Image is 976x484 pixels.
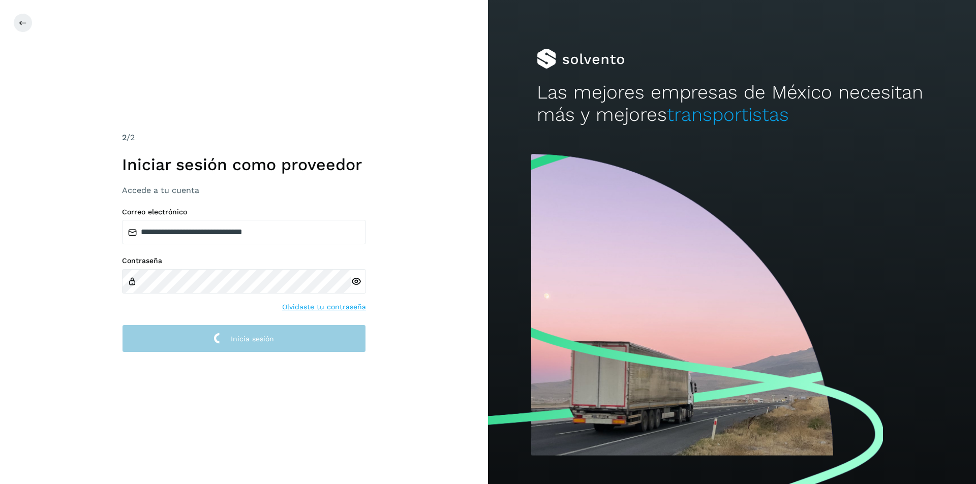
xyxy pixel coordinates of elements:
h3: Accede a tu cuenta [122,185,366,195]
label: Correo electrónico [122,208,366,216]
span: Inicia sesión [231,335,274,342]
button: Inicia sesión [122,325,366,352]
label: Contraseña [122,256,366,265]
span: 2 [122,133,127,142]
div: /2 [122,132,366,144]
a: Olvidaste tu contraseña [282,302,366,312]
h2: Las mejores empresas de México necesitan más y mejores [537,81,927,126]
h1: Iniciar sesión como proveedor [122,155,366,174]
span: transportistas [667,104,789,125]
